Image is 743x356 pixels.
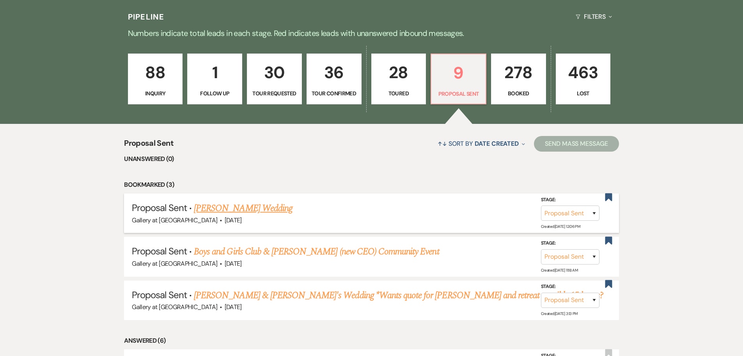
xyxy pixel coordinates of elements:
a: 36Tour Confirmed [307,54,362,104]
p: Booked [496,89,541,98]
span: Proposal Sent [132,289,187,301]
p: Proposal Sent [436,89,481,98]
p: 36 [312,59,356,86]
span: ↑↓ [438,140,447,148]
p: 88 [133,59,178,86]
a: [PERSON_NAME] Wedding [194,201,293,215]
p: Tour Confirmed [312,89,356,98]
span: Proposal Sent [132,202,187,214]
button: Send Mass Message [534,136,619,152]
li: Bookmarked (3) [124,180,619,190]
p: 463 [561,59,606,86]
a: 463Lost [556,54,611,104]
span: Created: [DATE] 3:13 PM [541,311,578,316]
p: Tour Requested [252,89,297,98]
p: Lost [561,89,606,98]
li: Answered (6) [124,336,619,346]
p: 28 [376,59,421,86]
span: Date Created [475,140,519,148]
p: 1 [192,59,237,86]
p: Toured [376,89,421,98]
span: Gallery at [GEOGRAPHIC_DATA] [132,259,217,268]
label: Stage: [541,283,599,291]
label: Stage: [541,239,599,248]
p: Numbers indicate total leads in each stage. Red indicates leads with unanswered inbound messages. [91,27,653,39]
p: 9 [436,60,481,86]
button: Sort By Date Created [434,133,528,154]
label: Stage: [541,196,599,204]
span: Proposal Sent [124,137,174,154]
span: Gallery at [GEOGRAPHIC_DATA] [132,216,217,224]
button: Filters [573,6,615,27]
a: 278Booked [491,54,546,104]
li: Unanswered (0) [124,154,619,164]
a: [PERSON_NAME] & [PERSON_NAME]'s Wedding *Wants quote for [PERSON_NAME] and retreat possibly 15 ho... [194,288,603,302]
span: [DATE] [225,259,242,268]
a: Boys and Girls Club & [PERSON_NAME] (new CEO) Community Event [194,245,439,259]
p: Follow Up [192,89,237,98]
span: Gallery at [GEOGRAPHIC_DATA] [132,303,217,311]
p: 30 [252,59,297,86]
span: Created: [DATE] 11:18 AM [541,268,578,273]
p: Inquiry [133,89,178,98]
a: 9Proposal Sent [431,54,486,104]
h3: Pipeline [128,11,165,22]
span: [DATE] [225,303,242,311]
p: 278 [496,59,541,86]
a: 30Tour Requested [247,54,302,104]
a: 88Inquiry [128,54,183,104]
span: [DATE] [225,216,242,224]
a: 1Follow Up [187,54,242,104]
span: Created: [DATE] 12:06 PM [541,224,580,229]
a: 28Toured [371,54,426,104]
span: Proposal Sent [132,245,187,257]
